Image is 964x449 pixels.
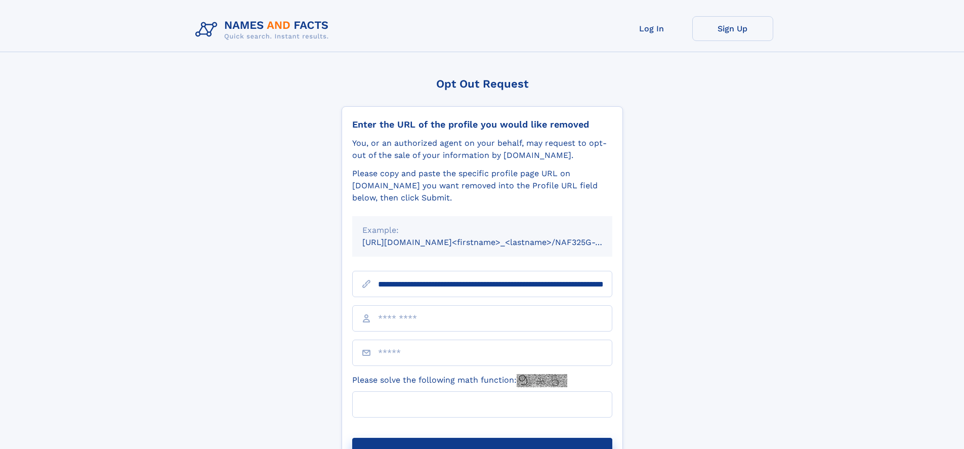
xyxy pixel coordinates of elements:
[611,16,692,41] a: Log In
[352,168,612,204] div: Please copy and paste the specific profile page URL on [DOMAIN_NAME] you want removed into the Pr...
[352,137,612,161] div: You, or an authorized agent on your behalf, may request to opt-out of the sale of your informatio...
[191,16,337,44] img: Logo Names and Facts
[352,119,612,130] div: Enter the URL of the profile you would like removed
[362,224,602,236] div: Example:
[352,374,567,387] label: Please solve the following math function:
[692,16,773,41] a: Sign Up
[342,77,623,90] div: Opt Out Request
[362,237,632,247] small: [URL][DOMAIN_NAME]<firstname>_<lastname>/NAF325G-xxxxxxxx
